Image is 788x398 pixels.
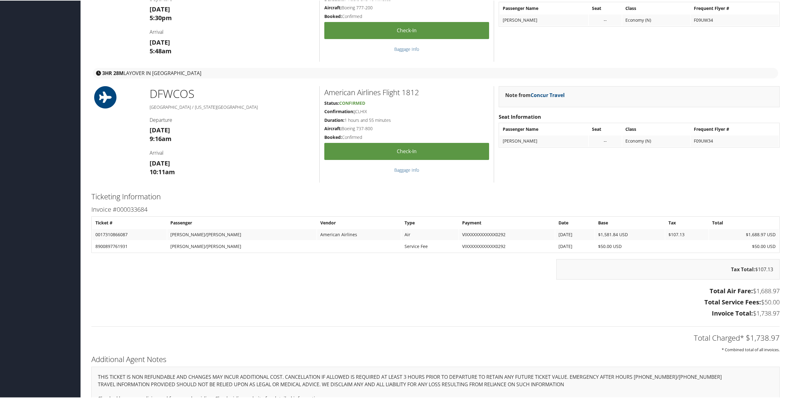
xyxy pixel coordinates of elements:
[500,2,588,13] th: Passenger Name
[691,2,779,13] th: Frequent Flyer #
[459,217,555,228] th: Payment
[92,240,167,251] td: 8900897761931
[710,286,753,294] strong: Total Air Fare:
[691,123,779,134] th: Frequent Flyer #
[691,135,779,146] td: F09UW34
[167,217,317,228] th: Passenger
[92,228,167,240] td: 0017310866087
[595,228,665,240] td: $1,581.84 USD
[709,217,779,228] th: Total
[150,86,315,101] h1: DFW COS
[505,91,565,98] strong: Note from
[324,108,489,114] h5: JCLHIX
[91,332,780,343] h2: Total Charged* $1,738.97
[102,69,124,76] strong: 3HR 28M
[93,67,778,78] div: layover in [GEOGRAPHIC_DATA]
[500,14,588,25] td: [PERSON_NAME]
[324,134,489,140] h5: Confirmed
[324,4,489,10] h5: Boeing 777-200
[595,217,665,228] th: Base
[555,240,594,251] td: [DATE]
[91,286,780,295] h3: $1,688.97
[589,123,622,134] th: Seat
[622,135,690,146] td: Economy (N)
[150,125,170,134] strong: [DATE]
[595,240,665,251] td: $50.00 USD
[150,158,170,167] strong: [DATE]
[317,217,401,228] th: Vendor
[704,297,761,306] strong: Total Service Fees:
[531,91,565,98] a: Concur Travel
[401,240,458,251] td: Service Fee
[150,13,172,21] strong: 5:30pm
[401,228,458,240] td: Air
[709,228,779,240] td: $1,688.97 USD
[324,117,489,123] h5: 1 hours and 55 minutes
[91,297,780,306] h3: $50.00
[394,166,419,172] a: Baggage Info
[150,28,315,35] h4: Arrival
[324,117,344,122] strong: Duration:
[98,380,773,388] p: TRAVEL INFORMATION PROVIDED SHOULD NOT BE RELIED UPON AS LEGAL OR MEDICAL ADVICE. WE DISCLAIM ANY...
[622,2,690,13] th: Class
[150,134,172,142] strong: 9:16am
[324,125,342,131] strong: Aircraft:
[691,14,779,25] td: F09UW34
[592,138,619,143] div: --
[712,308,753,317] strong: Invoice Total:
[150,4,170,13] strong: [DATE]
[665,217,708,228] th: Tax
[324,125,489,131] h5: Boeing 737-800
[150,46,172,55] strong: 5:48am
[622,123,690,134] th: Class
[91,353,780,364] h2: Additional Agent Notes
[324,134,342,139] strong: Booked:
[324,142,489,159] a: Check-in
[167,228,317,240] td: [PERSON_NAME]/[PERSON_NAME]
[91,191,780,201] h2: Ticketing Information
[324,99,339,105] strong: Status:
[91,205,780,213] h3: Invoice #000033684
[324,13,489,19] h5: Confirmed
[401,217,458,228] th: Type
[324,4,342,10] strong: Aircraft:
[622,14,690,25] td: Economy (N)
[665,228,708,240] td: $107.13
[324,21,489,38] a: Check-in
[500,135,588,146] td: [PERSON_NAME]
[150,104,315,110] h5: [GEOGRAPHIC_DATA] / [US_STATE][GEOGRAPHIC_DATA]
[556,259,780,279] div: $107.13
[167,240,317,251] td: [PERSON_NAME]/[PERSON_NAME]
[150,149,315,156] h4: Arrival
[324,86,489,97] h2: American Airlines Flight 1812
[555,228,594,240] td: [DATE]
[459,240,555,251] td: VIXXXXXXXXXXXX0292
[317,228,401,240] td: American Airlines
[394,46,419,51] a: Baggage Info
[722,346,780,352] small: * Combined total of all invoices.
[92,217,167,228] th: Ticket #
[592,17,619,22] div: --
[589,2,622,13] th: Seat
[150,116,315,123] h4: Departure
[91,308,780,317] h3: $1,738.97
[150,38,170,46] strong: [DATE]
[339,99,365,105] span: Confirmed
[555,217,594,228] th: Date
[499,113,541,120] strong: Seat Information
[709,240,779,251] td: $50.00 USD
[324,13,342,19] strong: Booked:
[500,123,588,134] th: Passenger Name
[150,167,175,175] strong: 10:11am
[731,265,755,272] strong: Tax Total:
[459,228,555,240] td: VIXXXXXXXXXXXX0292
[324,108,354,114] strong: Confirmation:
